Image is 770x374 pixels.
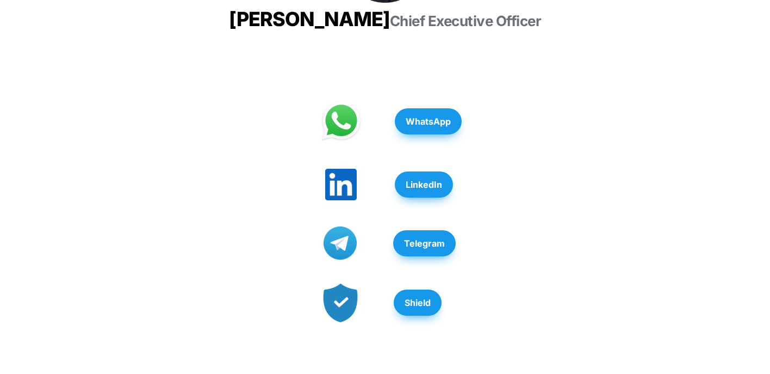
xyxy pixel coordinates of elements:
[393,225,456,262] a: Telegram
[395,171,453,198] button: LinkedIn
[395,103,462,140] a: WhatsApp
[394,284,442,321] a: Shield
[229,7,390,31] span: [PERSON_NAME]
[406,179,442,190] strong: LinkedIn
[393,230,456,256] button: Telegram
[390,13,542,29] span: Chief Executive Officer
[404,238,445,249] strong: Telegram
[395,166,453,203] a: LinkedIn
[406,116,451,127] strong: WhatsApp
[394,290,442,316] button: Shield
[405,297,431,308] strong: Shield
[395,108,462,134] button: WhatsApp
